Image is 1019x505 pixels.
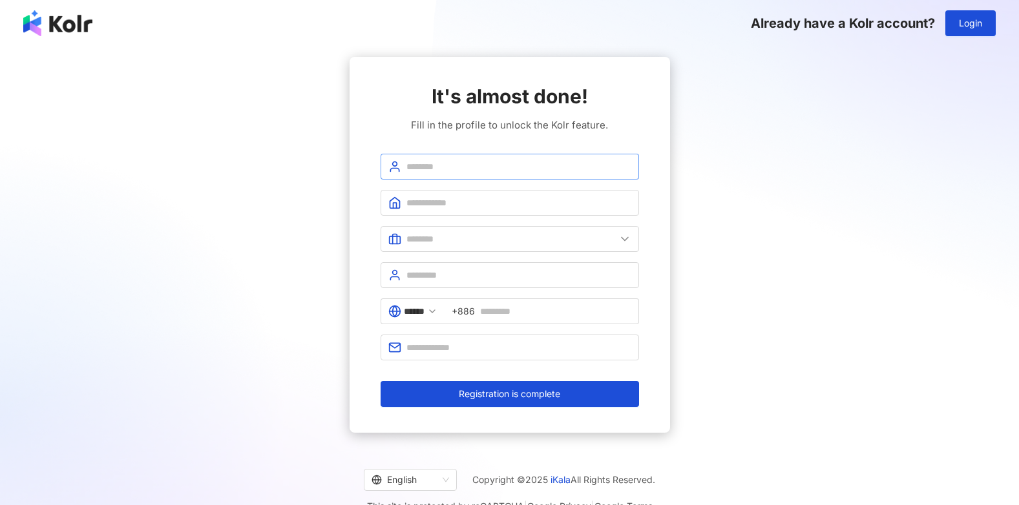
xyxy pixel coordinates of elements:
button: Registration is complete [381,381,639,407]
div: English [372,469,437,490]
img: logo [23,10,92,36]
span: Already have a Kolr account? [751,15,935,31]
span: Registration is complete [459,389,560,399]
span: It's almost done! [432,83,588,110]
span: +886 [452,304,475,318]
button: Login [945,10,996,36]
a: iKala [551,474,571,485]
span: Copyright © 2025 All Rights Reserved. [472,472,655,488]
span: Fill in the profile to unlock the Kolr feature. [411,118,608,133]
span: Login [959,18,982,28]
